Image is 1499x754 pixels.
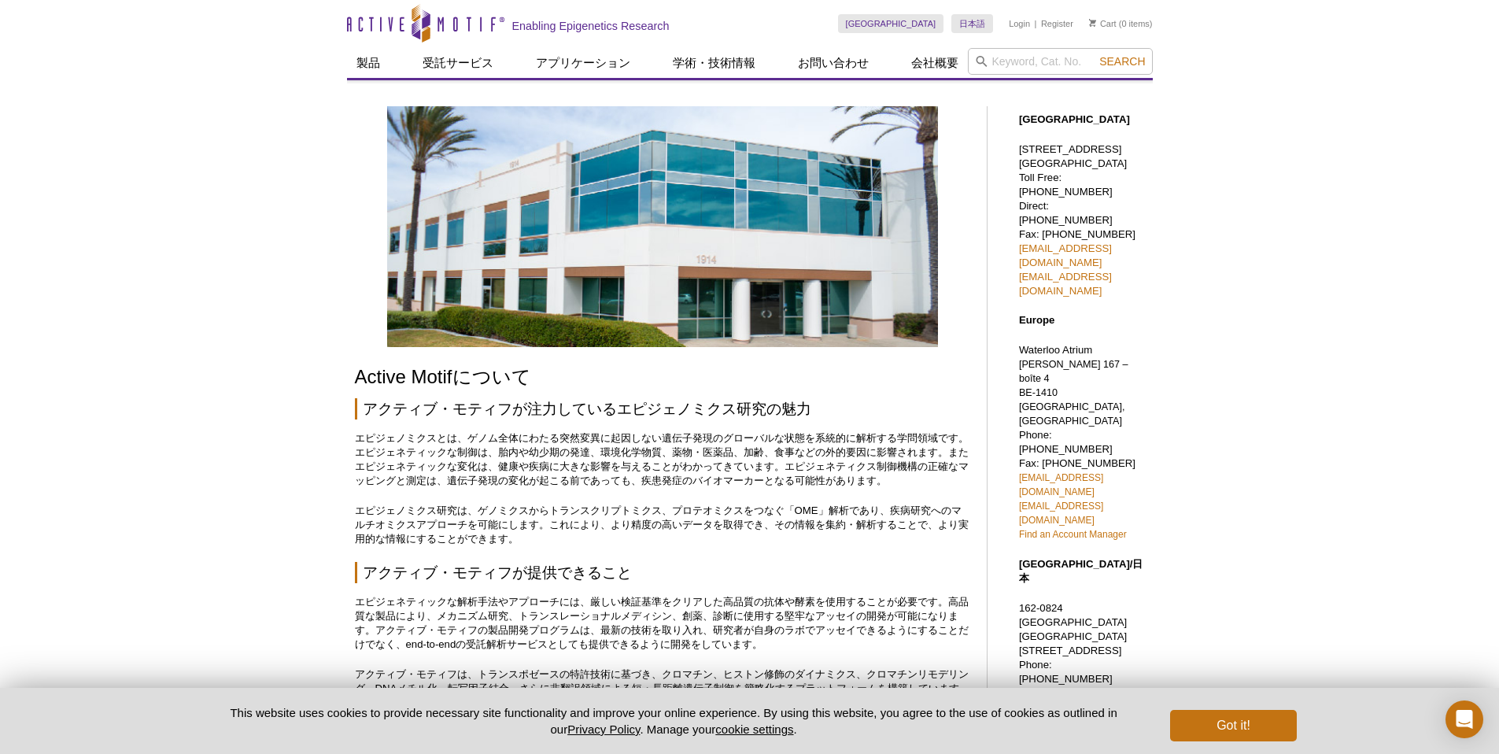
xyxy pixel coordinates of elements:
a: [EMAIL_ADDRESS][DOMAIN_NAME] [1019,271,1112,297]
p: アクティブ・モティフは、トランスポゼースの特許技術に基づき、クロマチン、ヒストン修飾のダイナミクス、クロマチンリモデリング、DNAメチル化、転写因子結合、さらに非翻訳領域による短・長距離遺伝子制... [355,667,971,724]
h2: アクティブ・モティフが提供できること [355,562,971,583]
p: This website uses cookies to provide necessary site functionality and improve your online experie... [203,704,1145,737]
a: Cart [1089,18,1117,29]
h1: Active Motifについて [355,367,971,390]
a: お問い合わせ [788,48,878,78]
a: 受託サービス [413,48,503,78]
input: Keyword, Cat. No. [968,48,1153,75]
a: 会社概要 [902,48,968,78]
a: アプリケーション [526,48,640,78]
span: [PERSON_NAME] 167 – boîte 4 BE-1410 [GEOGRAPHIC_DATA], [GEOGRAPHIC_DATA] [1019,359,1128,427]
h2: アクティブ・モティフが注力しているエピジェノミクス研究の魅力 [355,398,971,420]
a: [EMAIL_ADDRESS][DOMAIN_NAME] [1019,242,1112,268]
strong: [GEOGRAPHIC_DATA]/日本 [1019,558,1143,584]
p: エピジェネティックな解析手法やアプローチには、厳しい検証基準をクリアした高品質の抗体や酵素を使用することが必要です。高品質な製品により、メカニズム研究、トランスレーショナルメディシン、創薬、診断... [355,595,971,652]
p: エピジェノミクス研究は、ゲノミクスからトランスクリプトミクス、プロテオミクスをつなぐ「OME」解析であり、疾病研究へのマルチオミクスアプローチを可能にします。これにより、より精度の高いデータを取... [355,504,971,546]
a: [EMAIL_ADDRESS][DOMAIN_NAME] [1019,472,1103,497]
a: Privacy Policy [567,723,640,736]
button: Search [1095,54,1150,68]
p: Waterloo Atrium Phone: [PHONE_NUMBER] Fax: [PHONE_NUMBER] [1019,343,1145,541]
span: Search [1099,55,1145,68]
a: Find an Account Manager [1019,529,1127,540]
a: Register [1041,18,1073,29]
strong: [GEOGRAPHIC_DATA] [1019,113,1130,125]
p: 162-0824 [GEOGRAPHIC_DATA][GEOGRAPHIC_DATA] [STREET_ADDRESS] Phone: [PHONE_NUMBER] Fax: [PHONE_NU... [1019,601,1145,729]
a: [EMAIL_ADDRESS][DOMAIN_NAME] [1019,501,1103,526]
li: (0 items) [1089,14,1153,33]
a: 日本語 [951,14,993,33]
div: Open Intercom Messenger [1445,700,1483,738]
strong: Europe [1019,314,1054,326]
a: 製品 [347,48,390,78]
a: Login [1009,18,1030,29]
img: Your Cart [1089,19,1096,27]
h2: Enabling Epigenetics Research [512,19,670,33]
a: [GEOGRAPHIC_DATA] [838,14,944,33]
button: Got it! [1170,710,1296,741]
li: | [1035,14,1037,33]
button: cookie settings [715,723,793,736]
a: 学術・技術情報 [663,48,765,78]
p: [STREET_ADDRESS] [GEOGRAPHIC_DATA] Toll Free: [PHONE_NUMBER] Direct: [PHONE_NUMBER] Fax: [PHONE_N... [1019,142,1145,298]
p: エピジェノミクスとは、ゲノム全体にわたる突然変異に起因しない遺伝子発現のグローバルな状態を系統的に解析する学問領域です。エピジェネティックな制御は、胎内や幼少期の発達、環境化学物質、薬物・医薬品... [355,431,971,488]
